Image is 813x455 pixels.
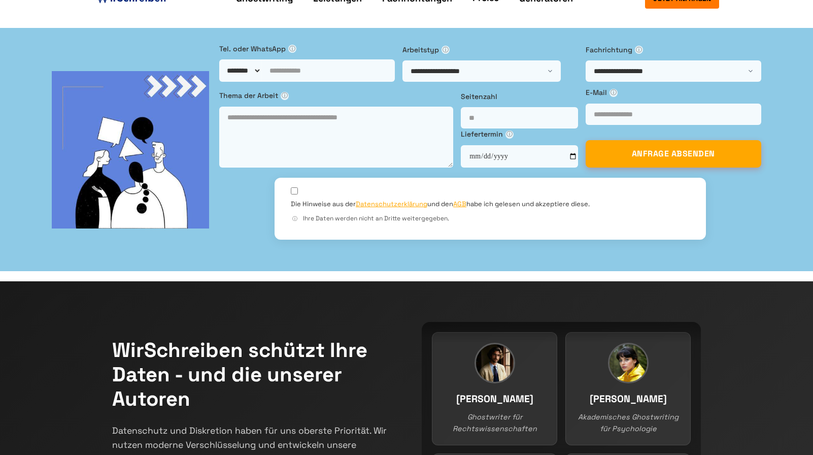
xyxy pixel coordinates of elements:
a: Datenschutzerklärung [356,200,427,208]
span: ⓘ [505,131,514,139]
div: Ihre Daten werden nicht an Dritte weitergegeben. [291,214,690,223]
span: ⓘ [291,215,299,223]
label: Arbeitstyp [402,44,578,55]
a: AGB [453,200,466,208]
span: ⓘ [288,45,296,53]
span: ⓘ [609,89,618,97]
h2: WirSchreiben schützt Ihre Daten - und die unserer Autoren [112,338,391,411]
span: ⓘ [635,46,643,54]
h3: [PERSON_NAME] [443,387,547,403]
label: Liefertermin [461,128,578,140]
span: ⓘ [281,92,289,100]
label: Die Hinweise aus der und den habe ich gelesen und akzeptiere diese. [291,200,590,209]
label: Thema der Arbeit [219,90,453,101]
img: bg [52,71,209,229]
label: Fachrichtung [586,44,761,55]
button: ANFRAGE ABSENDEN [586,140,761,168]
label: Seitenzahl [461,91,578,102]
span: ⓘ [442,46,450,54]
label: E-Mail [586,87,761,98]
h3: [PERSON_NAME] [576,387,680,403]
label: Tel. oder WhatsApp [219,43,395,54]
